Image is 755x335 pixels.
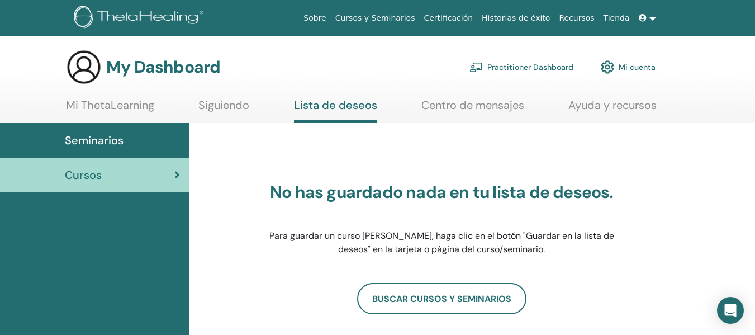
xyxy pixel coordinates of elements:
img: chalkboard-teacher.svg [469,62,483,72]
a: Cursos y Seminarios [331,8,420,29]
a: Historias de éxito [477,8,554,29]
img: cog.svg [601,58,614,77]
a: Lista de deseos [294,98,377,123]
a: Mi ThetaLearning [66,98,154,120]
a: Sobre [299,8,330,29]
a: Certificación [419,8,477,29]
a: Tienda [599,8,634,29]
span: Cursos [65,167,102,183]
a: Mi cuenta [601,55,656,79]
p: Para guardar un curso [PERSON_NAME], haga clic en el botón "Guardar en la lista de deseos" en la ... [265,229,618,256]
img: logo.png [74,6,207,31]
div: Open Intercom Messenger [717,297,744,324]
h3: No has guardado nada en tu lista de deseos. [265,182,618,202]
img: generic-user-icon.jpg [66,49,102,85]
a: Siguiendo [198,98,249,120]
span: Seminarios [65,132,124,149]
a: Ayuda y recursos [568,98,657,120]
a: Practitioner Dashboard [469,55,573,79]
h3: My Dashboard [106,57,220,77]
a: Centro de mensajes [421,98,524,120]
a: BUSCAR CURSOS Y SEMINARIOS [357,283,526,314]
a: Recursos [554,8,599,29]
